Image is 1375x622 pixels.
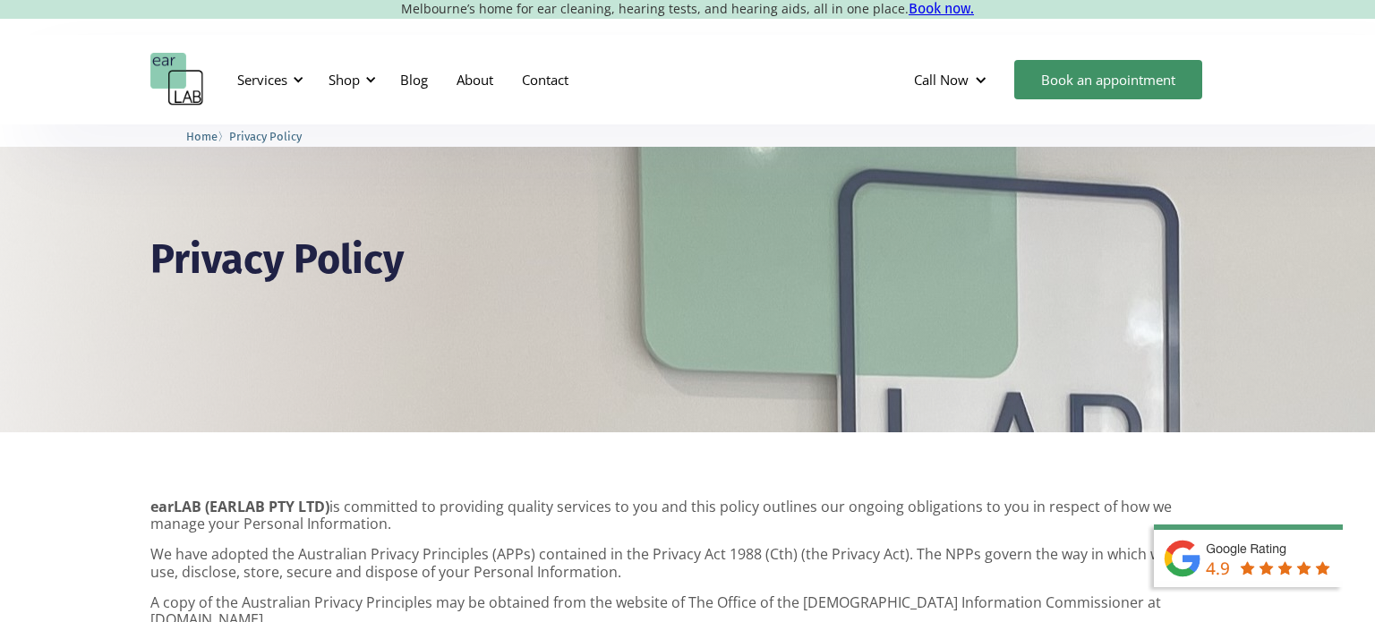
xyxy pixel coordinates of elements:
div: Call Now [914,71,969,89]
li: 〉 [186,127,229,146]
a: Book an appointment [1014,60,1202,99]
div: Shop [329,71,360,89]
div: Services [237,71,287,89]
span: Home [186,130,218,143]
a: Home [186,127,218,144]
div: Call Now [900,53,1005,107]
a: Privacy Policy [229,127,302,144]
div: Shop [318,53,381,107]
p: is committed to providing quality services to you and this policy outlines our ongoing obligation... [150,498,1225,533]
a: Contact [508,54,583,106]
span: Privacy Policy [229,130,302,143]
div: Services [226,53,309,107]
strong: earLAB (EARLAB PTY LTD) [150,497,329,516]
a: Blog [386,54,442,106]
p: We have adopted the Australian Privacy Principles (APPs) contained in the Privacy Act 1988 (Cth) ... [150,546,1225,580]
a: About [442,54,508,106]
a: home [150,53,204,107]
h1: Privacy Policy [150,240,404,280]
